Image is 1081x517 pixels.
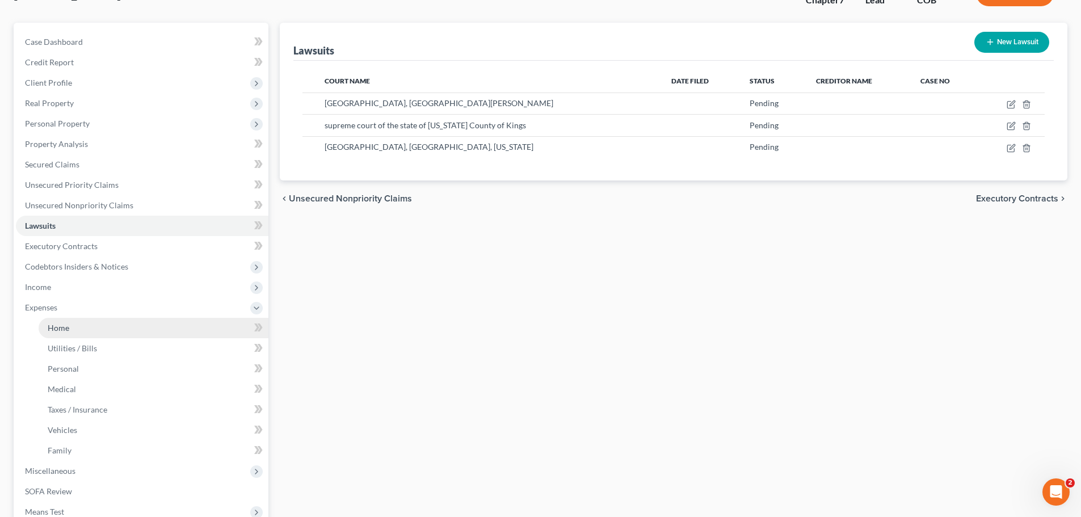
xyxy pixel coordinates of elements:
[25,37,83,47] span: Case Dashboard
[48,323,69,333] span: Home
[39,440,268,461] a: Family
[750,142,779,152] span: Pending
[16,175,268,195] a: Unsecured Priority Claims
[25,241,98,251] span: Executory Contracts
[16,216,268,236] a: Lawsuits
[16,195,268,216] a: Unsecured Nonpriority Claims
[16,134,268,154] a: Property Analysis
[48,364,79,373] span: Personal
[25,282,51,292] span: Income
[280,194,412,203] button: chevron_left Unsecured Nonpriority Claims
[280,194,289,203] i: chevron_left
[25,119,90,128] span: Personal Property
[976,194,1067,203] button: Executory Contracts chevron_right
[750,77,775,85] span: Status
[325,77,370,85] span: Court Name
[25,466,75,476] span: Miscellaneous
[39,338,268,359] a: Utilities / Bills
[25,262,128,271] span: Codebtors Insiders & Notices
[25,180,119,190] span: Unsecured Priority Claims
[16,236,268,257] a: Executory Contracts
[39,420,268,440] a: Vehicles
[48,425,77,435] span: Vehicles
[25,486,72,496] span: SOFA Review
[25,221,56,230] span: Lawsuits
[39,359,268,379] a: Personal
[920,77,950,85] span: Case No
[325,98,553,108] span: [GEOGRAPHIC_DATA], [GEOGRAPHIC_DATA][PERSON_NAME]
[48,384,76,394] span: Medical
[48,405,107,414] span: Taxes / Insurance
[25,57,74,67] span: Credit Report
[325,142,533,152] span: [GEOGRAPHIC_DATA], [GEOGRAPHIC_DATA], [US_STATE]
[25,302,57,312] span: Expenses
[39,400,268,420] a: Taxes / Insurance
[1042,478,1070,506] iframe: Intercom live chat
[293,44,334,57] div: Lawsuits
[25,78,72,87] span: Client Profile
[25,507,64,516] span: Means Test
[289,194,412,203] span: Unsecured Nonpriority Claims
[25,200,133,210] span: Unsecured Nonpriority Claims
[16,52,268,73] a: Credit Report
[16,32,268,52] a: Case Dashboard
[1058,194,1067,203] i: chevron_right
[16,481,268,502] a: SOFA Review
[16,154,268,175] a: Secured Claims
[1066,478,1075,487] span: 2
[39,379,268,400] a: Medical
[750,98,779,108] span: Pending
[976,194,1058,203] span: Executory Contracts
[25,159,79,169] span: Secured Claims
[48,343,97,353] span: Utilities / Bills
[974,32,1049,53] button: New Lawsuit
[39,318,268,338] a: Home
[750,120,779,130] span: Pending
[671,77,709,85] span: Date Filed
[816,77,872,85] span: Creditor Name
[325,120,526,130] span: supreme court of the state of [US_STATE] County of Kings
[25,139,88,149] span: Property Analysis
[25,98,74,108] span: Real Property
[48,445,71,455] span: Family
